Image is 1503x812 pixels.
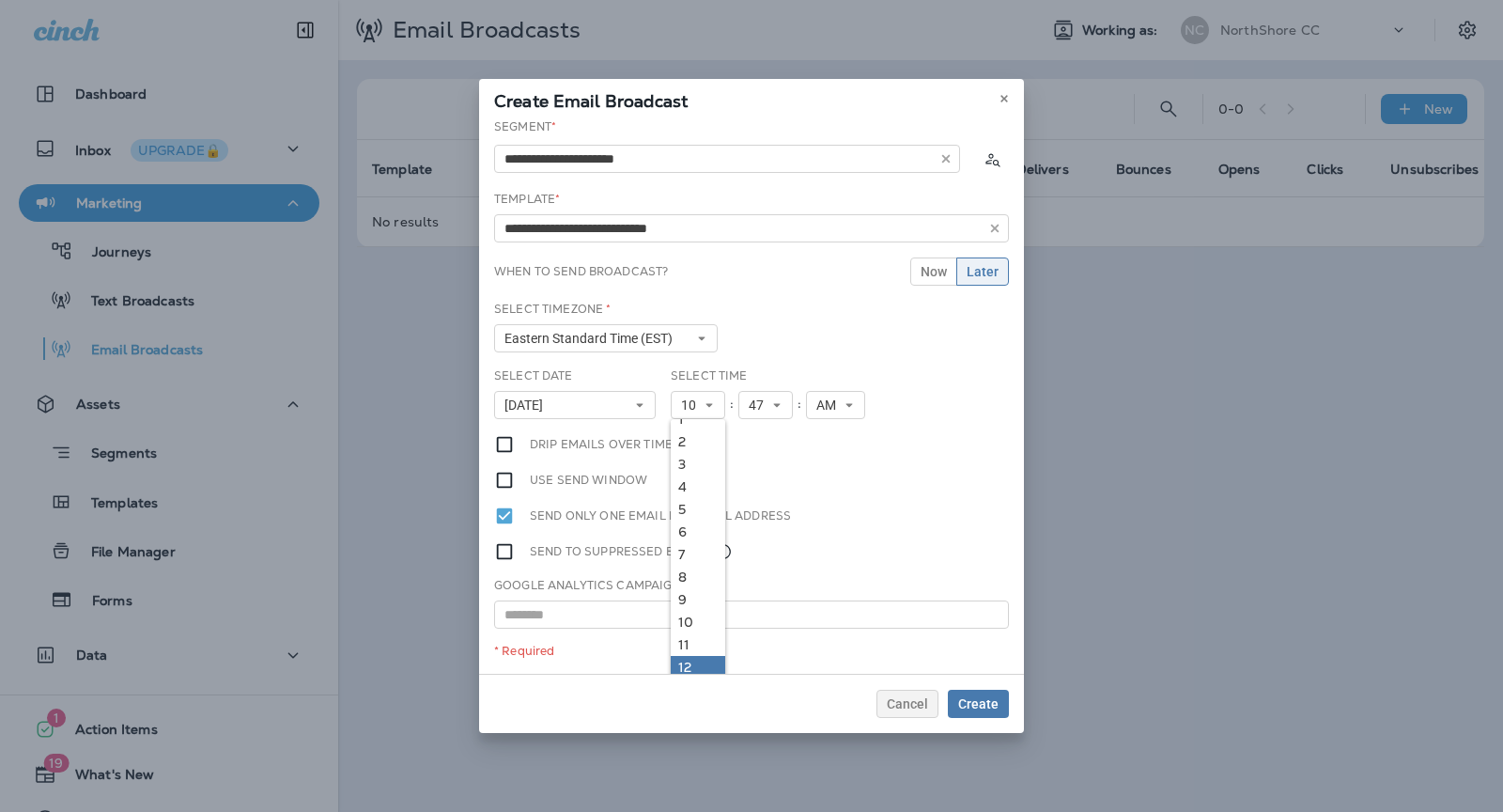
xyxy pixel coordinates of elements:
label: Use send window [530,470,647,491]
a: 7 [671,543,725,566]
span: AM [816,398,844,414]
div: : [793,391,806,419]
button: Create [948,690,1009,718]
span: 47 [749,398,771,414]
button: Eastern Standard Time (EST) [494,324,718,352]
a: 9 [671,588,725,611]
button: 10 [671,391,725,419]
label: Segment [494,119,556,134]
label: When to send broadcast? [494,264,668,279]
label: Select Timezone [494,302,611,317]
a: 6 [671,521,725,543]
span: Cancel [887,697,928,710]
a: 3 [671,453,725,476]
div: * Required [494,644,1009,659]
a: 1 [671,408,725,430]
span: [DATE] [504,398,550,414]
span: Create [958,697,999,710]
a: 8 [671,566,725,588]
button: [DATE] [494,391,656,419]
label: Drip emails over time [530,434,673,455]
button: Cancel [876,690,938,718]
label: Template [494,192,560,207]
span: Now [921,265,947,278]
span: 10 [681,398,704,414]
a: 10 [671,611,725,633]
div: : [725,391,738,419]
a: 2 [671,430,725,453]
label: Send only one email per email address [530,506,791,526]
div: Create Email Broadcast [479,79,1024,118]
a: 4 [671,476,725,498]
button: AM [806,391,865,419]
span: Later [967,265,999,278]
label: Google Analytics Campaign Title [494,578,715,593]
label: Select Time [671,368,748,383]
button: Later [956,258,1009,286]
button: Calculate the estimated number of emails to be sent based on selected segment. (This could take a... [975,142,1009,176]
a: 12 [671,656,725,679]
button: Now [910,258,957,286]
label: Select Date [494,368,573,383]
a: 11 [671,633,725,656]
button: 47 [738,391,793,419]
a: 5 [671,498,725,521]
span: Eastern Standard Time (EST) [504,331,680,347]
label: Send to suppressed emails. [530,541,733,562]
